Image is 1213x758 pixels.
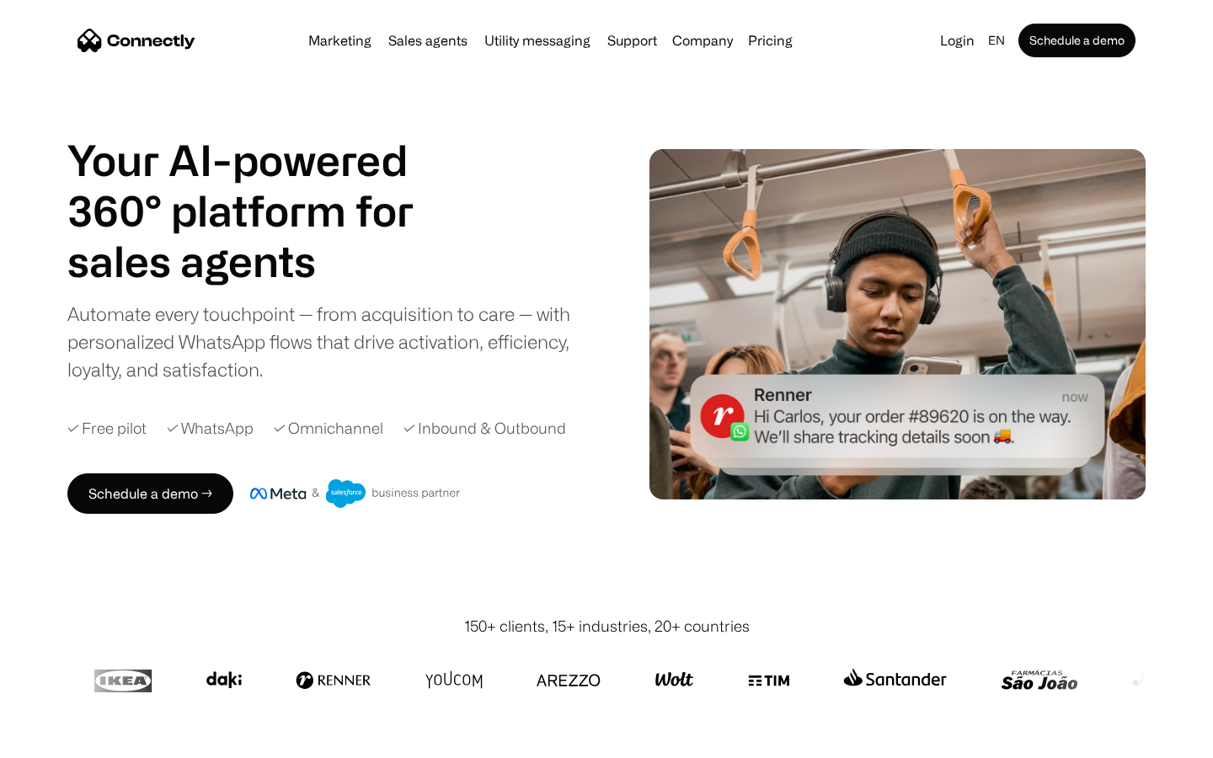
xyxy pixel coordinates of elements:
[67,473,233,514] a: Schedule a demo →
[403,417,566,440] div: ✓ Inbound & Outbound
[382,34,474,47] a: Sales agents
[672,29,733,52] div: Company
[17,727,101,752] aside: Language selected: English
[67,300,598,383] div: Automate every touchpoint — from acquisition to care — with personalized WhatsApp flows that driv...
[1018,24,1136,57] a: Schedule a demo
[464,615,750,638] div: 150+ clients, 15+ industries, 20+ countries
[250,479,461,508] img: Meta and Salesforce business partner badge.
[34,729,101,752] ul: Language list
[988,29,1005,52] div: en
[67,135,455,236] h1: Your AI-powered 360° platform for
[302,34,378,47] a: Marketing
[167,417,254,440] div: ✓ WhatsApp
[601,34,664,47] a: Support
[67,236,455,286] h1: sales agents
[478,34,597,47] a: Utility messaging
[274,417,383,440] div: ✓ Omnichannel
[741,34,799,47] a: Pricing
[67,417,147,440] div: ✓ Free pilot
[933,29,981,52] a: Login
